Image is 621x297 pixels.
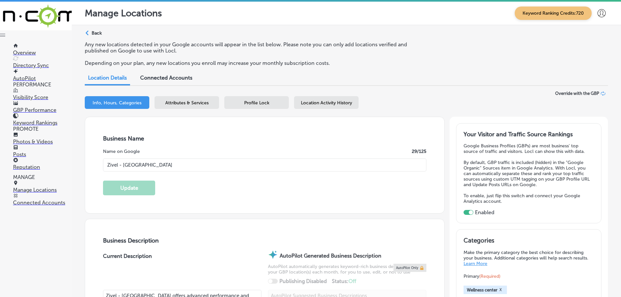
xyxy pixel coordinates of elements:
a: Connected Accounts [13,193,72,206]
p: Visibility Score [13,94,72,100]
label: Name on Google [103,149,140,154]
a: AutoPilot [13,69,72,82]
span: Location Activity History [301,100,352,106]
p: Manage Locations [85,8,162,19]
a: GBP Performance [13,101,72,113]
p: GBP Performance [13,107,72,113]
img: autopilot-icon [268,250,278,260]
p: Reputation [13,164,72,170]
a: Manage Locations [13,181,72,193]
p: Any new locations detected in your Google accounts will appear in the list below. Please note you... [85,41,425,54]
input: Enter Location Name [103,158,426,171]
label: Enabled [475,209,495,215]
a: Directory Sync [13,56,72,68]
p: Directory Sync [13,62,72,68]
label: 29 /125 [412,149,426,154]
p: Connected Accounts [13,200,72,206]
p: MANAGE [13,174,72,180]
a: Photos & Videos [13,132,72,145]
h3: Business Name [103,135,426,142]
span: (Required) [479,274,500,279]
a: Learn More [464,261,487,266]
span: Wellness center [467,288,497,292]
span: Profile Lock [244,100,269,106]
p: Back [92,30,102,36]
p: Overview [13,50,72,56]
button: X [497,287,504,292]
p: AutoPilot [13,75,72,82]
h3: Your Visitor and Traffic Source Rankings [464,131,594,138]
a: Keyword Rankings [13,113,72,126]
strong: AutoPilot Generated Business Description [280,253,381,259]
a: Visibility Score [13,88,72,100]
h3: Categories [464,237,594,246]
span: Override with the GBP [555,91,599,96]
span: Keyword Ranking Credits: 720 [515,7,592,20]
p: Keyword Rankings [13,120,72,126]
p: PERFORMANCE [13,82,72,88]
span: Connected Accounts [140,75,192,81]
p: Posts [13,151,72,157]
a: Reputation [13,158,72,170]
p: Make the primary category the best choice for describing your business. Additional categories wil... [464,250,594,266]
p: By default, GBP traffic is included (hidden) in the "Google Organic" Sources item in Google Analy... [464,160,594,187]
a: Overview [13,43,72,56]
p: Photos & Videos [13,139,72,145]
p: Manage Locations [13,187,72,193]
h3: Business Description [103,237,426,244]
p: To enable, just flip this switch and connect your Google Analytics account. [464,193,594,204]
a: Posts [13,145,72,157]
p: Google Business Profiles (GBPs) are most business' top source of traffic and visitors. Locl can s... [464,143,594,154]
span: Info, Hours, Categories [93,100,141,106]
button: Update [103,181,155,195]
span: Attributes & Services [165,100,209,106]
p: PROMOTE [13,126,72,132]
span: Location Details [88,75,127,81]
span: Primary [464,274,500,279]
p: Depending on your plan, any new locations you enroll may increase your monthly subscription costs. [85,60,425,66]
label: Current Description [103,253,152,290]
